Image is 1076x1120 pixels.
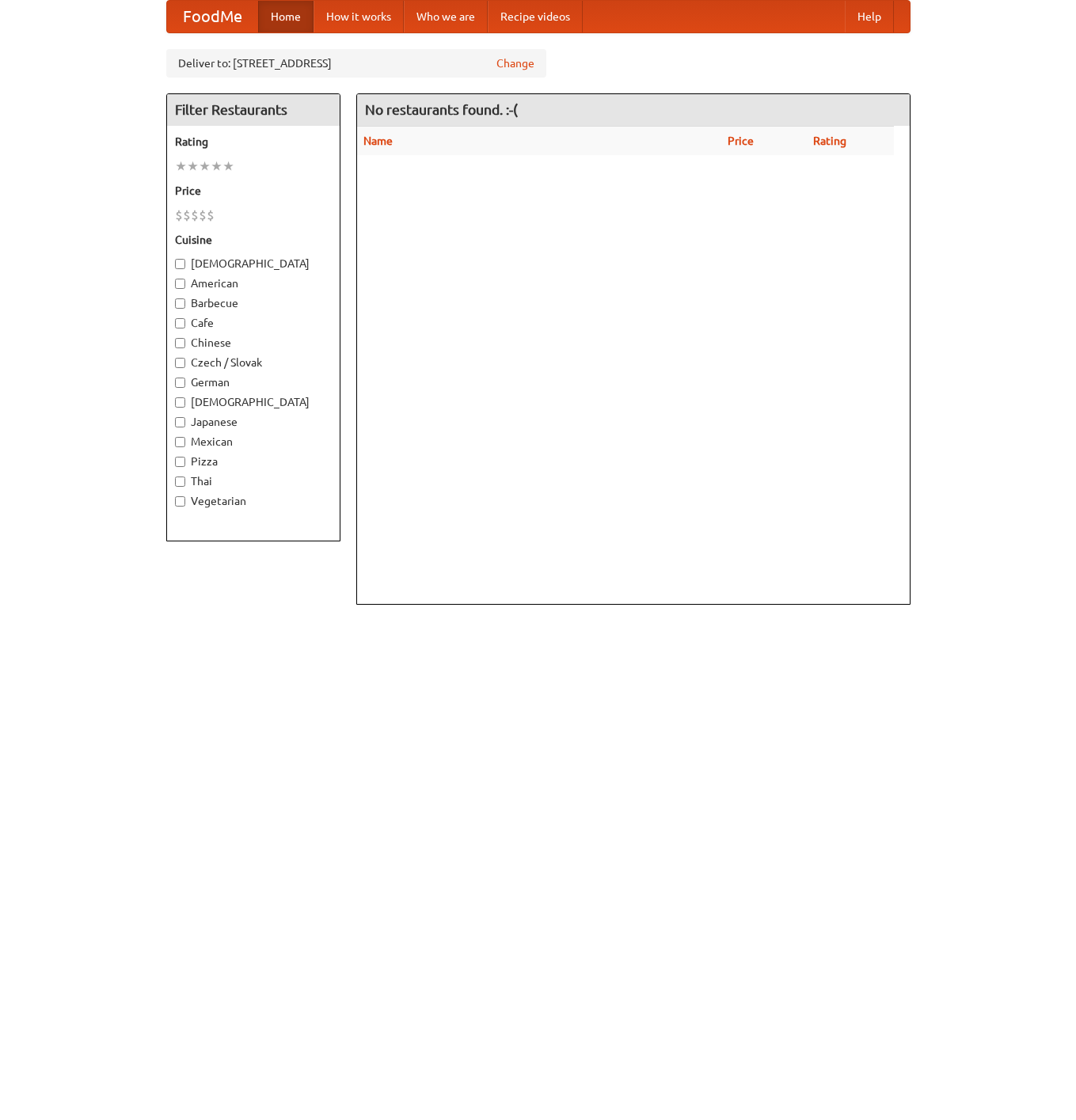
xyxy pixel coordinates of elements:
[175,259,185,269] input: [DEMOGRAPHIC_DATA]
[175,434,332,450] label: Mexican
[187,158,199,175] li: ★
[175,374,332,390] label: German
[314,1,404,32] a: How it works
[175,335,332,351] label: Chinese
[199,207,207,224] li: $
[175,397,185,408] input: [DEMOGRAPHIC_DATA]
[258,1,314,32] a: Home
[175,134,332,150] h5: Rating
[365,102,518,117] ng-pluralize: No restaurants found. :-(
[175,275,332,291] label: American
[175,279,185,289] input: American
[175,318,185,328] input: Cafe
[175,355,332,370] label: Czech / Slovak
[363,135,393,147] a: Name
[175,417,185,427] input: Japanese
[175,414,332,430] label: Japanese
[211,158,222,175] li: ★
[175,298,185,309] input: Barbecue
[175,183,332,199] h5: Price
[404,1,488,32] a: Who we are
[845,1,894,32] a: Help
[175,338,185,348] input: Chinese
[175,207,183,224] li: $
[728,135,754,147] a: Price
[496,55,534,71] a: Change
[175,378,185,388] input: German
[175,496,185,507] input: Vegetarian
[175,232,332,248] h5: Cuisine
[167,94,340,126] h4: Filter Restaurants
[166,49,546,78] div: Deliver to: [STREET_ADDRESS]
[813,135,846,147] a: Rating
[167,1,258,32] a: FoodMe
[199,158,211,175] li: ★
[175,158,187,175] li: ★
[175,256,332,271] label: [DEMOGRAPHIC_DATA]
[183,207,191,224] li: $
[175,295,332,311] label: Barbecue
[175,358,185,368] input: Czech / Slovak
[488,1,583,32] a: Recipe videos
[175,493,332,509] label: Vegetarian
[175,315,332,331] label: Cafe
[175,437,185,447] input: Mexican
[175,454,332,469] label: Pizza
[175,476,185,487] input: Thai
[175,394,332,410] label: [DEMOGRAPHIC_DATA]
[175,457,185,467] input: Pizza
[175,473,332,489] label: Thai
[207,207,215,224] li: $
[222,158,234,175] li: ★
[191,207,199,224] li: $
